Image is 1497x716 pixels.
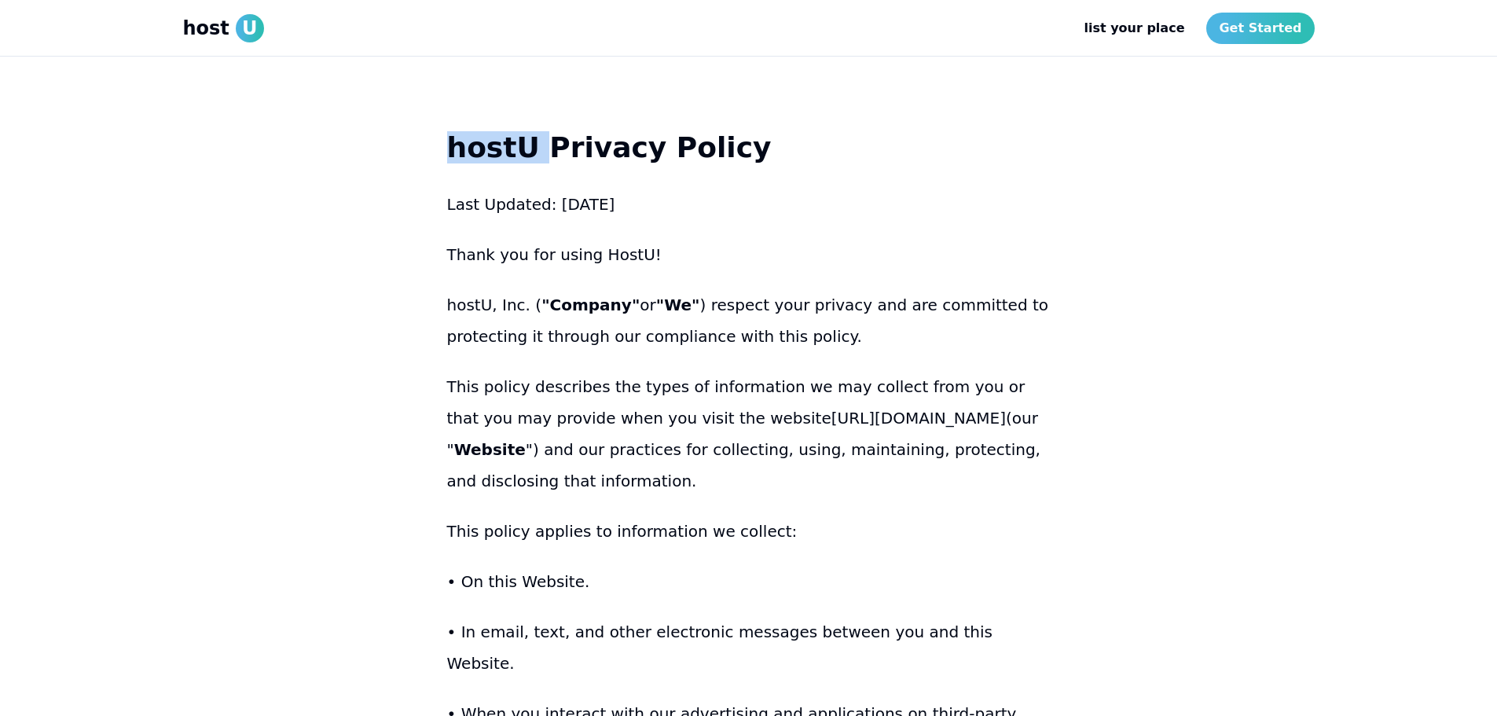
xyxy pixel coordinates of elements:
[447,132,1051,163] p: hostU Privacy Policy
[447,371,1051,497] p: This policy describes the types of information we may collect from you or that you may provide wh...
[447,566,1051,597] p: • On this Website.
[1071,13,1197,44] a: list your place
[1071,13,1314,44] nav: Main
[447,516,1051,547] p: This policy applies to information we collect:
[541,296,640,314] strong: "Company"
[656,296,700,314] strong: "We"
[236,14,264,42] span: U
[447,239,1051,270] p: Thank you for using HostU!
[183,16,229,41] span: host
[1206,13,1314,44] a: Get Started
[447,289,1051,352] p: hostU, Inc. ( or ) respect your privacy and are committed to protecting it through our compliance...
[447,189,1051,220] p: Last Updated: [DATE]
[183,14,264,42] a: hostU
[454,440,526,459] strong: Website
[447,616,1051,679] p: • In email, text, and other electronic messages between you and this Website.
[831,409,1006,428] a: [URL][DOMAIN_NAME]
